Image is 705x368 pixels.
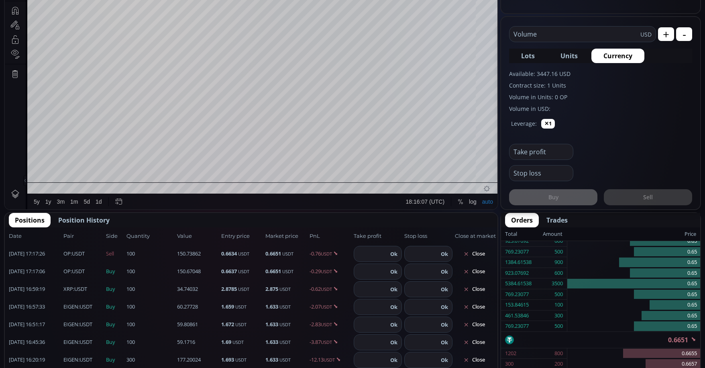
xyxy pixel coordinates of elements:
div: Amount [543,229,562,239]
div: 0.65 [567,257,700,268]
button: Ok [388,285,400,294]
span: USD [640,30,652,39]
span: Buy [106,268,124,276]
button: Close [455,265,493,278]
span: Positions [15,215,45,225]
div: 1y [41,352,47,359]
button: Lots [509,49,547,63]
small: USDT [282,268,293,274]
div: Hide Drawings Toolbar [18,329,22,340]
small: USDT [238,286,249,292]
div: 3500 [552,278,563,289]
button: Ok [388,267,400,276]
b: 1.693 [221,356,234,363]
span: Buy [106,338,124,346]
span: :USDT [63,338,92,346]
b: 0.6651 [265,250,281,257]
span: Currency [603,51,632,61]
span: 34.74032 [177,285,219,293]
small: USDT [321,339,332,345]
div: 500 [554,321,563,331]
span: 300 [126,356,175,364]
span: 100 [126,268,175,276]
div: 0.6651 [122,20,139,26]
small: USDT [279,321,291,327]
b: OP [63,250,71,257]
span: 177.20024 [177,356,219,364]
div: H [118,20,122,26]
b: 0.6634 [221,250,237,257]
div: 0.6651 [167,20,183,26]
button: Ok [438,285,450,294]
span: Take profit [354,232,402,240]
span: Quantity [126,232,175,240]
b: EIGEN [63,321,78,328]
div:  [7,107,14,115]
small: USDT [238,251,249,257]
button: Close [455,318,493,331]
div: 0.65 [567,289,700,300]
div: Compare [109,4,132,11]
span: -0.76 [310,250,351,258]
small: USDT [235,304,247,310]
span: -3.87 [310,338,351,346]
span: :USDT [63,250,85,258]
span: Sell [106,250,124,258]
b: XRP [63,285,73,292]
span: -2.83 [310,321,351,329]
span: Side [106,232,124,240]
button: Close [455,336,493,349]
div: 300 [554,311,563,321]
small: USDT [321,268,332,274]
small: USDT [238,268,249,274]
div: 769.23077 [505,247,529,257]
div: 500 [554,289,563,300]
div: 0.65 [567,278,700,289]
button: Ok [438,320,450,329]
div: 0.6649 [100,20,116,26]
button: Ok [388,338,400,347]
button: ✕1 [541,119,555,129]
span: Buy [106,303,124,311]
b: 1.633 [265,338,278,346]
b: OP [63,268,71,275]
span: Entry price [221,232,263,240]
b: 2.875 [265,285,278,292]
div: 1384.61538 [505,257,532,268]
button: Close [455,283,493,296]
b: 1.69 [221,338,231,346]
div: Total [505,229,543,239]
span: -12.13 [310,356,351,364]
label: Leverage: [511,119,537,128]
button: Close [455,301,493,313]
b: 1.672 [221,321,234,328]
div: 461.53846 [505,311,529,321]
div: 153.84615 [505,300,529,310]
b: EIGEN [63,338,78,346]
span: [DATE] 16:51:17 [9,321,61,329]
span: Close at market [455,232,493,240]
b: 1.633 [265,356,278,363]
button: Close [455,247,493,260]
button: Ok [388,356,400,364]
div: O [96,20,100,26]
div: 1 m [67,4,75,11]
span: 59.80861 [177,321,219,329]
div: 1m [65,352,73,359]
b: EIGEN [63,356,78,363]
span: :USDT [63,303,92,311]
small: USDT [235,357,247,363]
div: 800 [554,348,563,359]
small: USDT [279,304,291,310]
span: Buy [106,321,124,329]
b: 0.6651 [265,268,281,275]
span: Orders [511,215,533,225]
button: Currency [591,49,644,63]
span: Value [177,232,219,240]
button: Ok [388,320,400,329]
span: [DATE] 16:20:19 [9,356,61,364]
span: Pair [63,232,104,240]
div: 1d [91,352,97,359]
div: Price [562,229,696,239]
span: :USDT [63,268,85,276]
